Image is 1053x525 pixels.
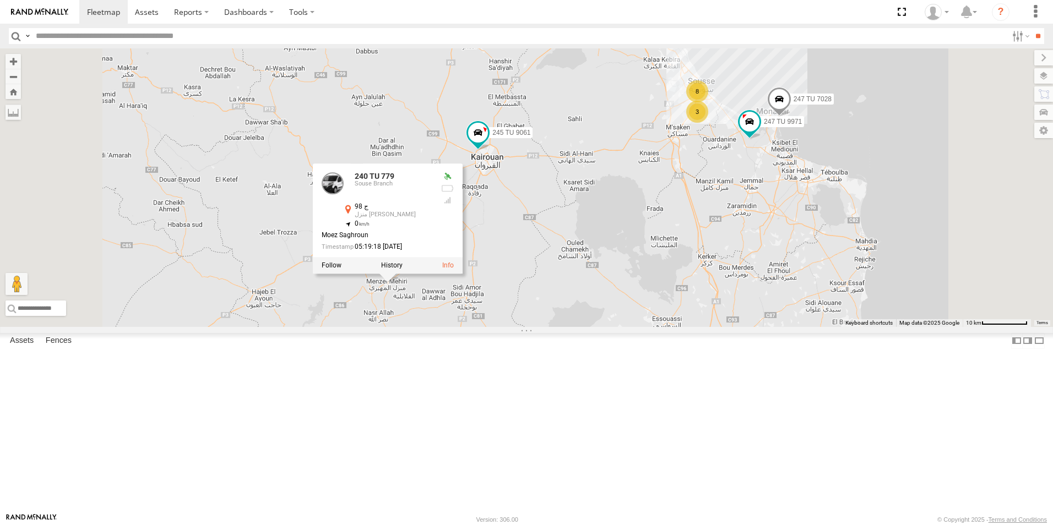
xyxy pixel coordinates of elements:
div: منزل [PERSON_NAME] [355,211,432,218]
div: Date/time of location update [322,244,432,251]
span: 0 [355,220,370,227]
div: Souse Branch [355,181,432,188]
label: Realtime tracking of Asset [322,262,341,270]
div: ج 98 [355,203,432,210]
label: Hide Summary Table [1034,333,1045,349]
i: ? [992,3,1009,21]
label: Assets [4,333,39,348]
label: Dock Summary Table to the Left [1011,333,1022,349]
a: 240 TU 779 [355,172,394,181]
button: Map Scale: 10 km per 80 pixels [963,319,1031,327]
span: 245 TU 9061 [492,129,530,136]
span: Map data ©2025 Google [899,320,959,326]
div: © Copyright 2025 - [937,516,1047,523]
label: View Asset History [381,262,403,270]
button: Zoom out [6,69,21,84]
span: 247 TU 9971 [764,118,802,125]
div: Nejah Benkhalifa [921,4,953,20]
label: Fences [40,333,77,348]
div: GSM Signal = 4 [441,196,454,205]
label: Measure [6,105,21,120]
div: Moez Saghroun [322,232,432,239]
a: View Asset Details [322,172,344,194]
a: Terms (opens in new tab) [1036,321,1048,325]
div: 3 [686,101,708,123]
a: Visit our Website [6,514,57,525]
img: rand-logo.svg [11,8,68,16]
label: Dock Summary Table to the Right [1022,333,1033,349]
a: View Asset Details [442,262,454,270]
button: Zoom Home [6,84,21,99]
button: Zoom in [6,54,21,69]
div: 8 [686,80,708,102]
span: 10 km [966,320,981,326]
span: 247 TU 7028 [794,95,832,103]
a: Terms and Conditions [989,516,1047,523]
button: Drag Pegman onto the map to open Street View [6,273,28,295]
div: No battery health information received from this device. [441,184,454,193]
label: Search Query [23,28,32,44]
div: Valid GPS Fix [441,172,454,181]
label: Search Filter Options [1008,28,1032,44]
button: Keyboard shortcuts [845,319,893,327]
label: Map Settings [1034,123,1053,138]
div: Version: 306.00 [476,516,518,523]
